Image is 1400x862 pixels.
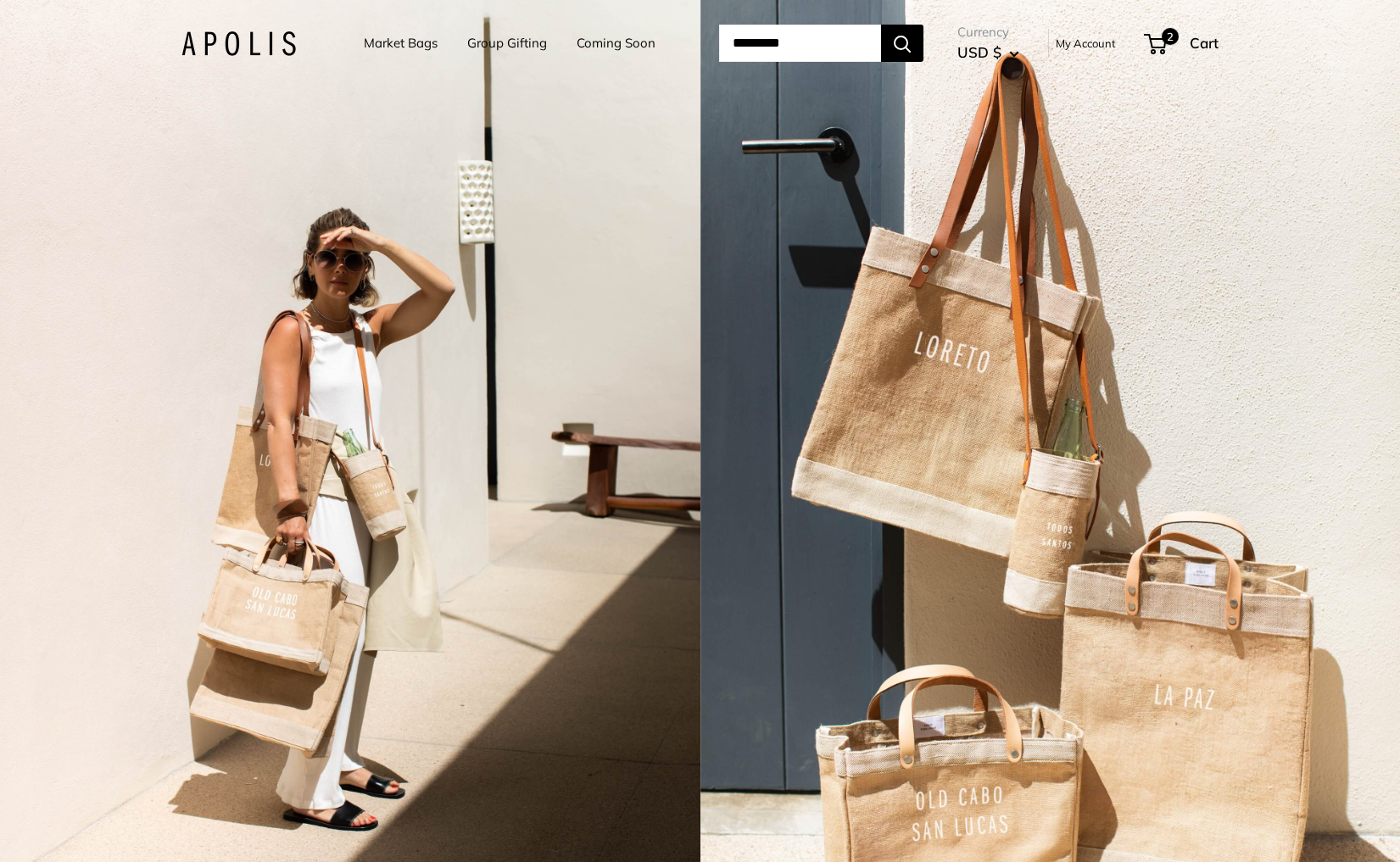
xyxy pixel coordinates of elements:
a: 2 Cart [1146,30,1219,57]
a: My Account [1056,33,1116,53]
span: 2 [1162,28,1179,45]
img: Apolis [181,31,296,56]
input: Search... [719,25,881,62]
button: USD $ [957,39,1019,66]
a: Group Gifting [467,31,547,55]
iframe: Sign Up via Text for Offers [14,798,181,848]
span: Currency [957,20,1019,44]
span: USD $ [957,43,1001,61]
span: Cart [1190,34,1219,52]
a: Market Bags [364,31,438,55]
button: Search [881,25,923,62]
a: Coming Soon [577,31,655,55]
